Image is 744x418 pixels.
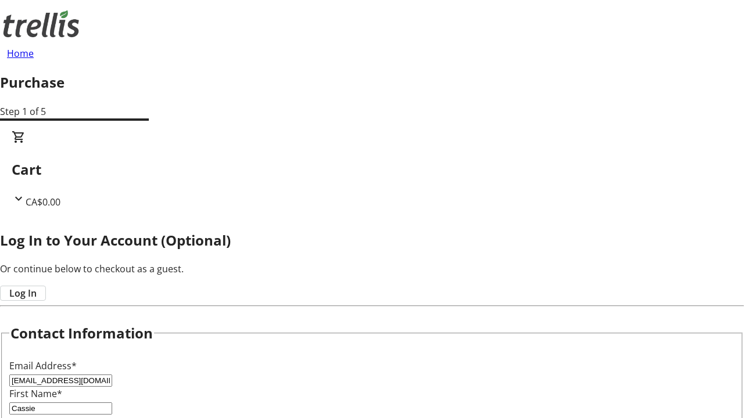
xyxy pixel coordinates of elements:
label: Email Address* [9,359,77,372]
span: Log In [9,286,37,300]
span: CA$0.00 [26,196,60,208]
h2: Cart [12,159,732,180]
label: First Name* [9,387,62,400]
h2: Contact Information [10,323,153,344]
div: CartCA$0.00 [12,130,732,209]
